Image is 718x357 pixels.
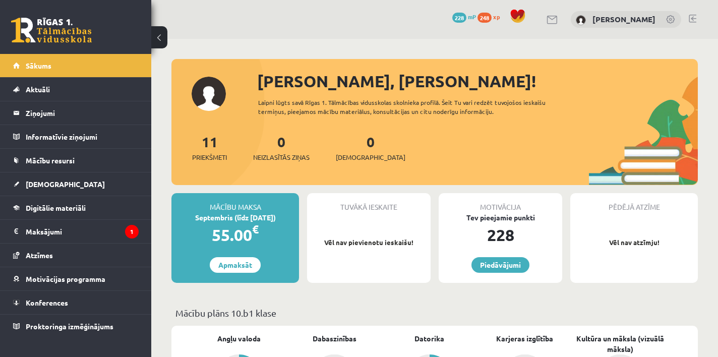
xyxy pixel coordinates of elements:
[171,223,299,247] div: 55.00
[253,133,310,162] a: 0Neizlasītās ziņas
[26,61,51,70] span: Sākums
[125,225,139,239] i: 1
[493,13,500,21] span: xp
[576,15,586,25] img: Kristers Caune
[570,193,698,212] div: Pēdējā atzīme
[336,133,405,162] a: 0[DEMOGRAPHIC_DATA]
[312,237,426,248] p: Vēl nav pievienotu ieskaišu!
[171,212,299,223] div: Septembris (līdz [DATE])
[13,125,139,148] a: Informatīvie ziņojumi
[257,69,698,93] div: [PERSON_NAME], [PERSON_NAME]!
[13,78,139,101] a: Aktuāli
[171,193,299,212] div: Mācību maksa
[307,193,431,212] div: Tuvākā ieskaite
[13,244,139,267] a: Atzīmes
[439,223,562,247] div: 228
[468,13,476,21] span: mP
[592,14,655,24] a: [PERSON_NAME]
[210,257,261,273] a: Apmaksāt
[313,333,356,344] a: Dabaszinības
[13,54,139,77] a: Sākums
[26,203,86,212] span: Digitālie materiāli
[26,251,53,260] span: Atzīmes
[13,196,139,219] a: Digitālie materiāli
[258,98,574,116] div: Laipni lūgts savā Rīgas 1. Tālmācības vidusskolas skolnieka profilā. Šeit Tu vari redzēt tuvojošo...
[175,306,694,320] p: Mācību plāns 10.b1 klase
[192,152,227,162] span: Priekšmeti
[471,257,529,273] a: Piedāvājumi
[26,101,139,125] legend: Ziņojumi
[192,133,227,162] a: 11Priekšmeti
[336,152,405,162] span: [DEMOGRAPHIC_DATA]
[26,125,139,148] legend: Informatīvie ziņojumi
[13,267,139,290] a: Motivācijas programma
[26,298,68,307] span: Konferences
[13,149,139,172] a: Mācību resursi
[477,13,492,23] span: 248
[452,13,476,21] a: 228 mP
[26,85,50,94] span: Aktuāli
[252,222,259,236] span: €
[253,152,310,162] span: Neizlasītās ziņas
[13,220,139,243] a: Maksājumi1
[217,333,261,344] a: Angļu valoda
[11,18,92,43] a: Rīgas 1. Tālmācības vidusskola
[26,180,105,189] span: [DEMOGRAPHIC_DATA]
[414,333,444,344] a: Datorika
[572,333,668,354] a: Kultūra un māksla (vizuālā māksla)
[13,101,139,125] a: Ziņojumi
[477,13,505,21] a: 248 xp
[13,315,139,338] a: Proktoringa izmēģinājums
[26,156,75,165] span: Mācību resursi
[452,13,466,23] span: 228
[26,274,105,283] span: Motivācijas programma
[13,172,139,196] a: [DEMOGRAPHIC_DATA]
[439,193,562,212] div: Motivācija
[13,291,139,314] a: Konferences
[439,212,562,223] div: Tev pieejamie punkti
[575,237,693,248] p: Vēl nav atzīmju!
[26,220,139,243] legend: Maksājumi
[496,333,553,344] a: Karjeras izglītība
[26,322,113,331] span: Proktoringa izmēģinājums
